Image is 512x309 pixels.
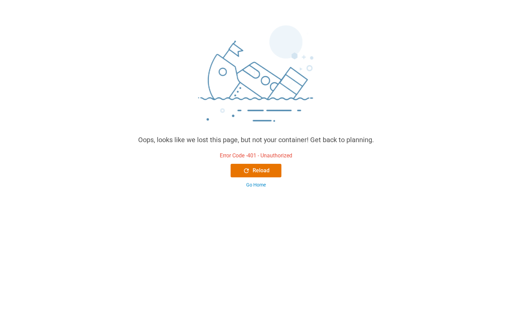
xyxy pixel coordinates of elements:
div: Reload [243,167,270,175]
button: Go Home [231,181,281,189]
div: Oops, looks like we lost this page, but not your container! Get back to planning. [138,135,374,145]
img: sinking_ship.png [154,22,358,135]
button: Reload [231,164,281,177]
div: Error Code - 401 - Unauthorized [220,152,292,160]
div: Go Home [246,181,266,189]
